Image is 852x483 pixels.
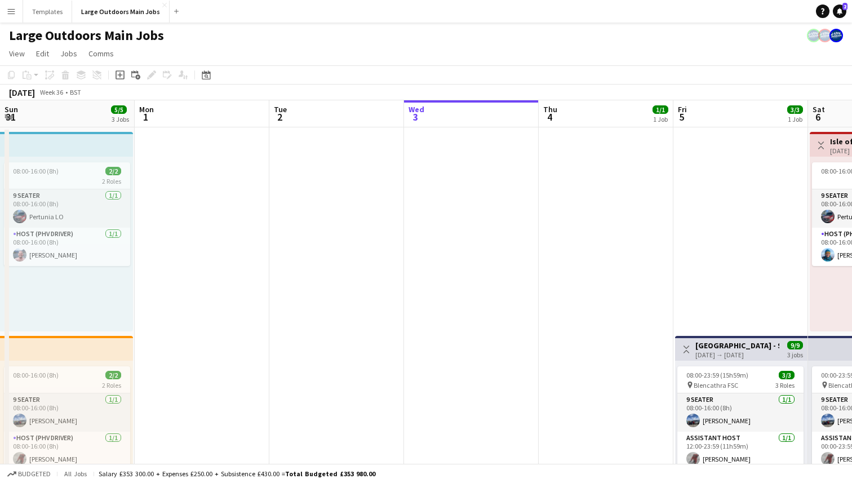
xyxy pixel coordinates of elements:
[18,470,51,478] span: Budgeted
[4,189,130,228] app-card-role: 9 Seater1/108:00-16:00 (8h)Pertunia LO
[36,48,49,59] span: Edit
[4,162,130,266] app-job-card: 08:00-16:00 (8h)2/22 Roles9 Seater1/108:00-16:00 (8h)Pertunia LOHost (PHV Driver)1/108:00-16:00 (...
[677,393,804,432] app-card-role: 9 Seater1/108:00-16:00 (8h)[PERSON_NAME]
[99,469,375,478] div: Salary £353 300.00 + Expenses £250.00 + Subsistence £430.00 =
[5,46,29,61] a: View
[695,351,779,359] div: [DATE] → [DATE]
[70,88,81,96] div: BST
[686,371,748,379] span: 08:00-23:59 (15h59m)
[56,46,82,61] a: Jobs
[62,469,89,478] span: All jobs
[788,115,802,123] div: 1 Job
[4,393,130,432] app-card-role: 9 Seater1/108:00-16:00 (8h)[PERSON_NAME]
[694,381,738,389] span: Blencathra FSC
[787,105,803,114] span: 3/3
[653,105,668,114] span: 1/1
[811,110,825,123] span: 6
[32,46,54,61] a: Edit
[9,48,25,59] span: View
[787,349,803,359] div: 3 jobs
[409,104,424,114] span: Wed
[4,432,130,470] app-card-role: Host (PHV Driver)1/108:00-16:00 (8h)[PERSON_NAME]
[833,5,846,18] a: 2
[653,115,668,123] div: 1 Job
[5,104,18,114] span: Sun
[6,468,52,480] button: Budgeted
[37,88,65,96] span: Week 36
[9,27,164,44] h1: Large Outdoors Main Jobs
[807,29,820,42] app-user-avatar: Large Outdoors Office
[4,366,130,470] app-job-card: 08:00-16:00 (8h)2/22 Roles9 Seater1/108:00-16:00 (8h)[PERSON_NAME]Host (PHV Driver)1/108:00-16:00...
[274,104,287,114] span: Tue
[23,1,72,23] button: Templates
[818,29,832,42] app-user-avatar: Large Outdoors Office
[9,87,35,98] div: [DATE]
[813,104,825,114] span: Sat
[13,371,59,379] span: 08:00-16:00 (8h)
[88,48,114,59] span: Comms
[112,115,129,123] div: 3 Jobs
[285,469,375,478] span: Total Budgeted £353 980.00
[72,1,170,23] button: Large Outdoors Main Jobs
[407,110,424,123] span: 3
[272,110,287,123] span: 2
[842,3,847,10] span: 2
[695,340,779,351] h3: [GEOGRAPHIC_DATA] - Striding Edge & Sharp Edge / Scafell Pike Challenge Weekend / Wild Swim - [GE...
[775,381,795,389] span: 3 Roles
[543,104,557,114] span: Thu
[84,46,118,61] a: Comms
[105,167,121,175] span: 2/2
[779,371,795,379] span: 3/3
[13,167,59,175] span: 08:00-16:00 (8h)
[102,381,121,389] span: 2 Roles
[4,228,130,266] app-card-role: Host (PHV Driver)1/108:00-16:00 (8h)[PERSON_NAME]
[60,48,77,59] span: Jobs
[102,177,121,185] span: 2 Roles
[137,110,154,123] span: 1
[139,104,154,114] span: Mon
[111,105,127,114] span: 5/5
[829,29,843,42] app-user-avatar: Large Outdoors Office
[787,341,803,349] span: 9/9
[676,110,687,123] span: 5
[677,432,804,470] app-card-role: Assistant Host1/112:00-23:59 (11h59m)[PERSON_NAME]
[678,104,687,114] span: Fri
[3,110,18,123] span: 31
[105,371,121,379] span: 2/2
[542,110,557,123] span: 4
